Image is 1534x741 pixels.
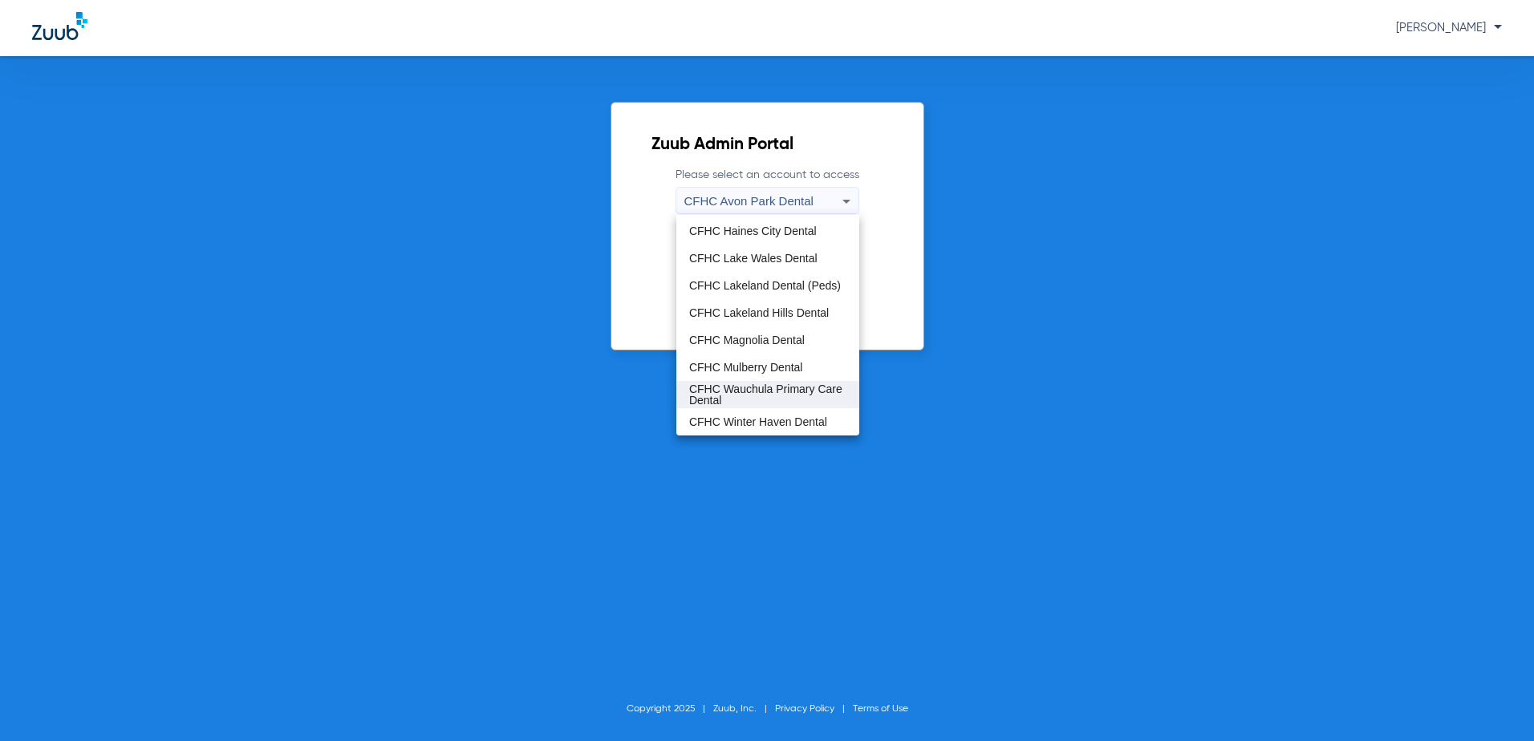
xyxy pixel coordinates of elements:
span: CFHC Lakeland Dental (Peds) [689,280,841,291]
span: CFHC Magnolia Dental [689,334,805,346]
span: CFHC Lakeland Hills Dental [689,307,829,318]
span: CFHC Winter Haven Dental [689,416,827,427]
span: CFHC Lake Wales Dental [689,253,818,264]
span: CFHC Wauchula Primary Care Dental [689,383,846,406]
span: CFHC Haines City Dental [689,225,817,237]
iframe: Chat Widget [1454,664,1534,741]
span: CFHC Mulberry Dental [689,362,803,373]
